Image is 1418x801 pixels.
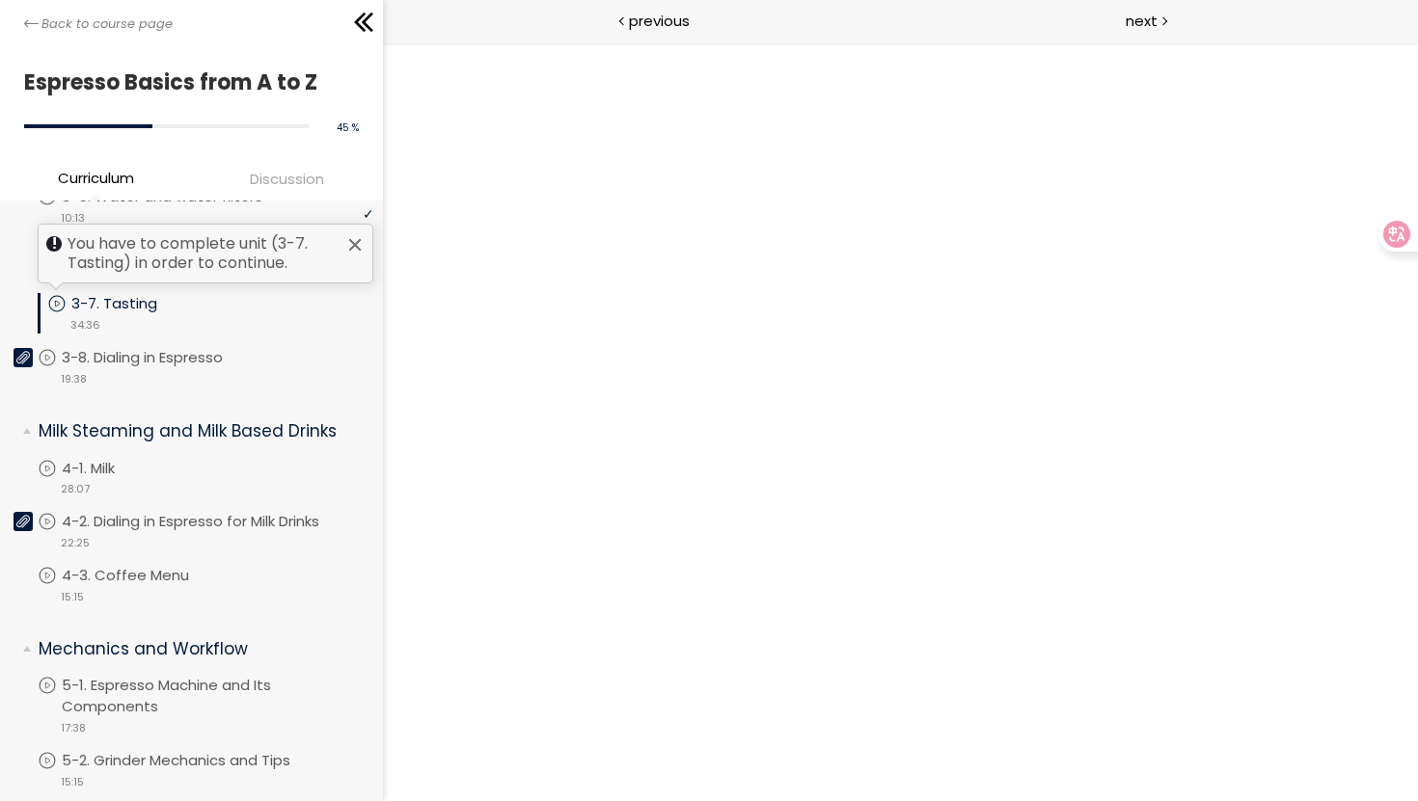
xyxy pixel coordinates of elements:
[629,10,690,32] span: previous
[38,224,373,283] div: You have to complete unit (3-7. Tasting) in order to continue.
[24,65,349,100] h1: Espresso Basics from A to Z
[71,293,196,314] p: 3-7. Tasting
[41,14,173,34] span: Back to course page
[39,419,359,443] p: Milk Steaming and Milk Based Drinks
[1126,10,1158,32] span: next
[39,637,359,661] p: Mechanics and Workflow
[70,317,100,334] span: 34:36
[58,167,134,189] span: Curriculum
[61,210,85,227] span: 10:13
[250,168,324,190] span: Discussion
[337,120,359,135] span: 45 %
[24,14,173,34] a: Back to course page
